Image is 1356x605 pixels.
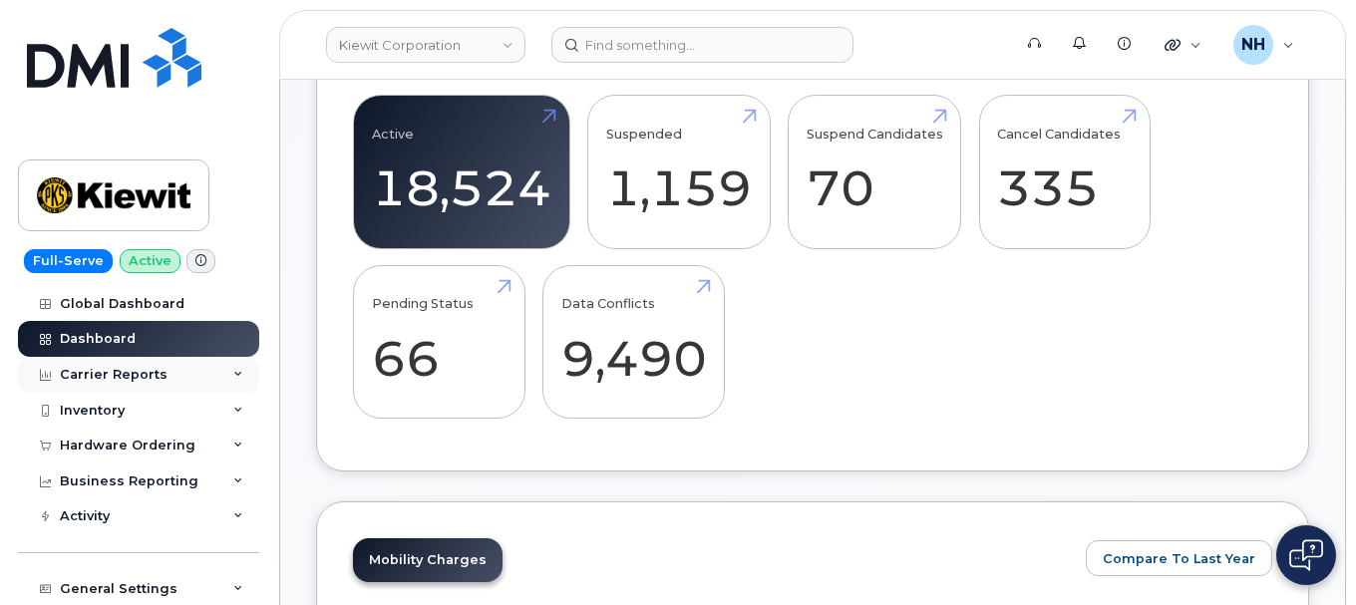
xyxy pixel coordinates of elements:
[1219,25,1308,65] div: Nicholas Hayden
[1103,549,1255,568] span: Compare To Last Year
[807,107,943,238] a: Suspend Candidates 70
[372,276,507,408] a: Pending Status 66
[326,27,525,63] a: Kiewit Corporation
[1241,33,1265,57] span: NH
[1151,25,1215,65] div: Quicklinks
[1289,539,1323,571] img: Open chat
[551,27,853,63] input: Find something...
[353,538,503,582] a: Mobility Charges
[606,107,752,238] a: Suspended 1,159
[1086,540,1272,576] button: Compare To Last Year
[561,276,707,408] a: Data Conflicts 9,490
[372,107,551,238] a: Active 18,524
[997,107,1132,238] a: Cancel Candidates 335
